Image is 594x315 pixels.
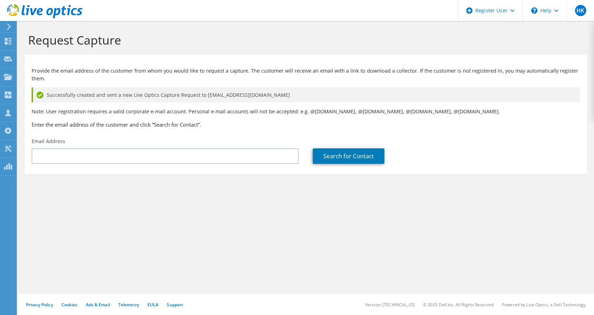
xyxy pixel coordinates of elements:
h3: Enter the email address of the customer and click “Search for Contact”. [32,121,580,128]
li: © 2025 Dell Inc. All Rights Reserved [423,302,494,308]
span: Successfully created and sent a new Live Optics Capture Request to [EMAIL_ADDRESS][DOMAIN_NAME] [47,91,290,99]
a: Cookies [61,302,78,308]
p: Provide the email address of the customer from whom you would like to request a capture. The cust... [32,67,580,82]
p: Note: User registration requires a valid corporate e-mail account. Personal e-mail accounts will ... [32,108,580,115]
a: Support [167,302,183,308]
a: Ads & Email [86,302,110,308]
li: Version: [TECHNICAL_ID] [365,302,415,308]
label: Email Address [32,138,65,145]
h1: Request Capture [28,33,580,47]
a: Search for Contact [313,148,384,164]
svg: \n [531,7,537,14]
a: EULA [147,302,158,308]
a: Telemetry [118,302,139,308]
span: HK [575,5,586,16]
li: Powered by Live Optics, a Dell Technology [502,302,586,308]
a: Privacy Policy [26,302,53,308]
